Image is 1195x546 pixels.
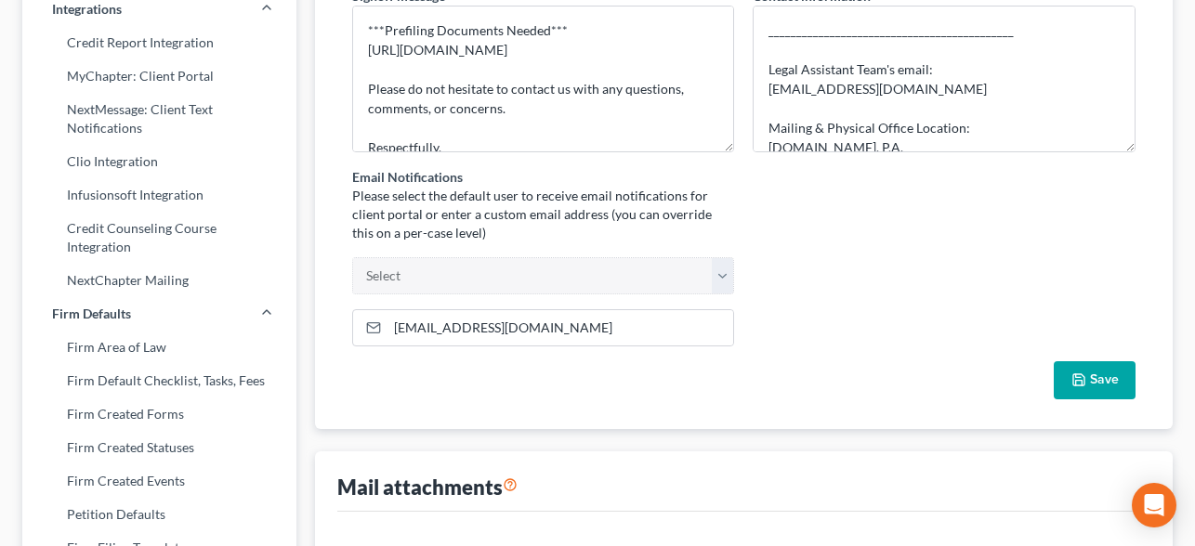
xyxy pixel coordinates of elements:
[22,178,296,212] a: Infusionsoft Integration
[22,498,296,531] a: Petition Defaults
[352,167,463,187] label: Email Notifications
[22,145,296,178] a: Clio Integration
[337,474,518,500] div: Mail attachments
[22,331,296,364] a: Firm Area of Law
[52,305,131,323] span: Firm Defaults
[22,93,296,145] a: NextMessage: Client Text Notifications
[22,431,296,464] a: Firm Created Statuses
[22,297,296,331] a: Firm Defaults
[22,464,296,498] a: Firm Created Events
[352,187,735,242] p: Please select the default user to receive email notifications for client portal or enter a custom...
[1054,361,1136,400] button: Save
[1132,483,1176,527] div: Open Intercom Messenger
[22,364,296,397] a: Firm Default Checklist, Tasks, Fees
[22,212,296,264] a: Credit Counseling Course Integration
[22,264,296,297] a: NextChapter Mailing
[22,26,296,59] a: Credit Report Integration
[22,59,296,93] a: MyChapter: Client Portal
[387,310,734,345] input: Enter email...
[22,397,296,431] a: Firm Created Forms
